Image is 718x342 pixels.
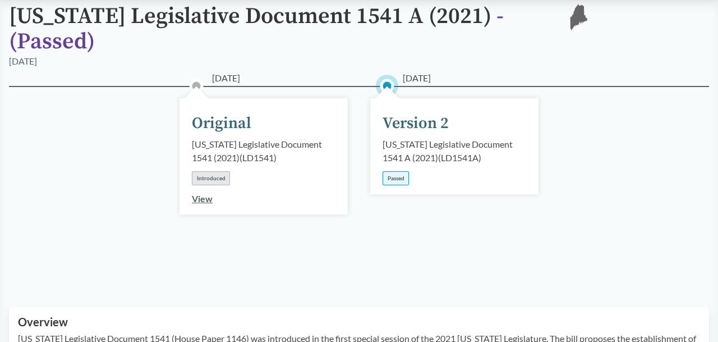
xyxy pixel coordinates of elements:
[212,71,240,85] span: [DATE]
[192,138,335,165] div: [US_STATE] Legislative Document 1541 (2021) ( LD1541 )
[9,54,37,68] div: [DATE]
[192,193,213,204] a: View
[403,71,431,85] span: [DATE]
[192,171,230,185] div: Introduced
[192,112,251,135] div: Original
[383,171,409,185] div: Passed
[18,316,700,329] h2: Overview
[9,2,504,56] span: - ( Passed )
[383,112,449,135] div: Version 2
[9,4,547,54] h1: [US_STATE] Legislative Document 1541 A (2021)
[383,138,526,165] div: [US_STATE] Legislative Document 1541 A (2021) ( LD1541A )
